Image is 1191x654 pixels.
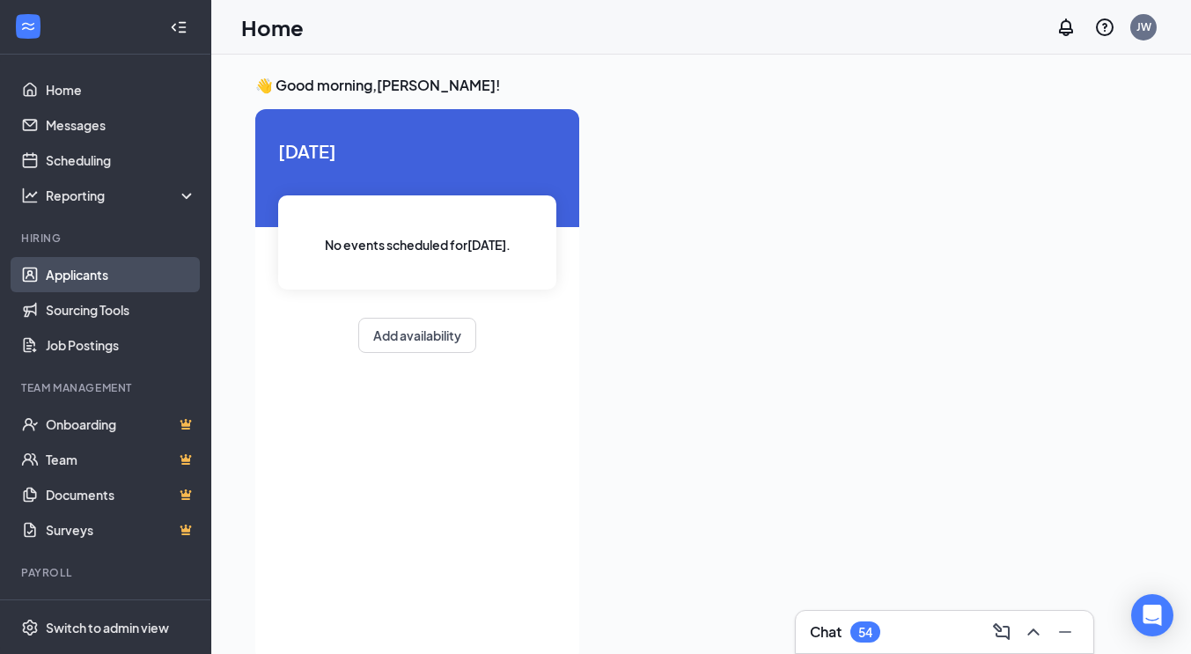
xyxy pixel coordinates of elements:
[170,18,187,36] svg: Collapse
[46,327,196,363] a: Job Postings
[46,512,196,547] a: SurveysCrown
[19,18,37,35] svg: WorkstreamLogo
[21,231,193,246] div: Hiring
[21,565,193,580] div: Payroll
[21,187,39,204] svg: Analysis
[278,137,556,165] span: [DATE]
[991,621,1012,643] svg: ComposeMessage
[46,407,196,442] a: OnboardingCrown
[46,72,196,107] a: Home
[21,380,193,395] div: Team Management
[46,292,196,327] a: Sourcing Tools
[46,442,196,477] a: TeamCrown
[1051,618,1079,646] button: Minimize
[255,76,1147,95] h3: 👋 Good morning, [PERSON_NAME] !
[810,622,842,642] h3: Chat
[21,619,39,636] svg: Settings
[1131,594,1173,636] div: Open Intercom Messenger
[241,12,304,42] h1: Home
[325,235,511,254] span: No events scheduled for [DATE] .
[46,107,196,143] a: Messages
[988,618,1016,646] button: ComposeMessage
[46,592,196,627] a: PayrollCrown
[46,619,169,636] div: Switch to admin view
[1055,17,1077,38] svg: Notifications
[1023,621,1044,643] svg: ChevronUp
[46,477,196,512] a: DocumentsCrown
[46,143,196,178] a: Scheduling
[1055,621,1076,643] svg: Minimize
[858,625,872,640] div: 54
[358,318,476,353] button: Add availability
[1094,17,1115,38] svg: QuestionInfo
[46,257,196,292] a: Applicants
[1136,19,1151,34] div: JW
[1019,618,1048,646] button: ChevronUp
[46,187,197,204] div: Reporting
